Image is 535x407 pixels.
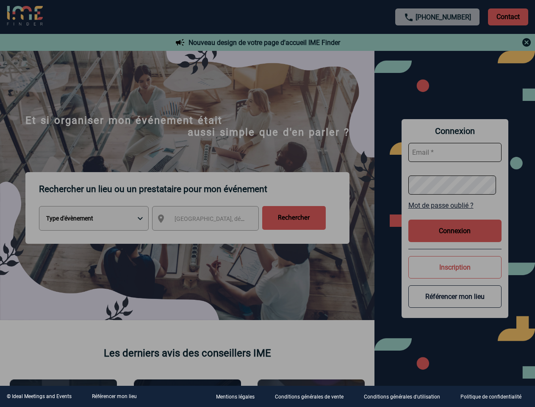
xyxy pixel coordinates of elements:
[460,394,521,400] p: Politique de confidentialité
[92,393,137,399] a: Référencer mon lieu
[268,393,357,401] a: Conditions générales de vente
[216,394,255,400] p: Mentions légales
[364,394,440,400] p: Conditions générales d'utilisation
[454,393,535,401] a: Politique de confidentialité
[209,393,268,401] a: Mentions légales
[275,394,344,400] p: Conditions générales de vente
[7,393,72,399] div: © Ideal Meetings and Events
[357,393,454,401] a: Conditions générales d'utilisation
